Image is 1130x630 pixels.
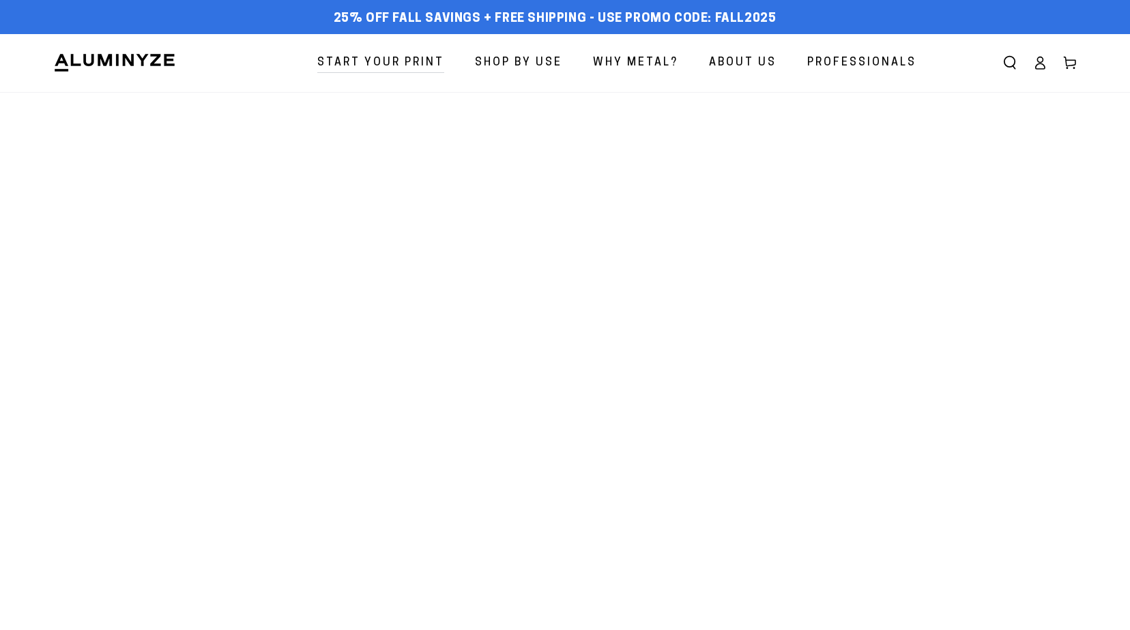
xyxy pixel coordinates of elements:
span: Start Your Print [317,53,444,73]
span: About Us [709,53,777,73]
a: About Us [699,45,787,81]
span: 25% off FALL Savings + Free Shipping - Use Promo Code: FALL2025 [334,12,777,27]
a: Professionals [797,45,927,81]
a: Shop By Use [465,45,573,81]
img: Aluminyze [53,52,176,73]
span: Professionals [807,53,916,73]
summary: Search our site [995,48,1025,78]
a: Start Your Print [307,45,454,81]
span: Shop By Use [475,53,562,73]
span: Why Metal? [593,53,678,73]
a: Why Metal? [583,45,689,81]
